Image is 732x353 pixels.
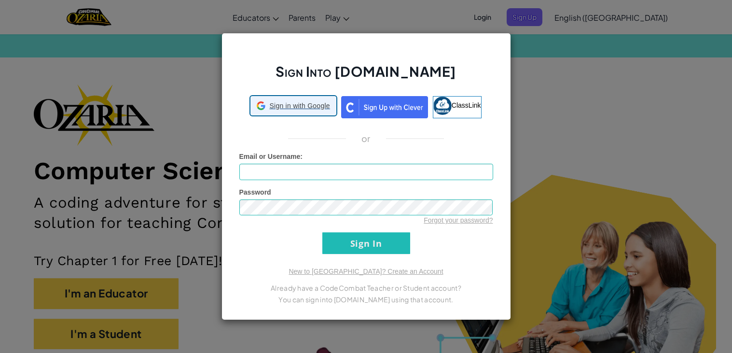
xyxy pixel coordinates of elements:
span: Email or Username [239,153,301,160]
p: Already have a CodeCombat Teacher or Student account? [239,282,493,294]
a: New to [GEOGRAPHIC_DATA]? Create an Account [289,268,443,275]
img: classlink-logo-small.png [433,97,452,115]
label: : [239,152,303,161]
h2: Sign Into [DOMAIN_NAME] [239,62,493,90]
span: Sign in with Google [269,101,330,111]
p: You can sign into [DOMAIN_NAME] using that account. [239,294,493,305]
div: Sign in with Google [250,96,336,115]
p: or [361,133,371,144]
a: Forgot your password? [424,216,493,224]
span: Password [239,188,271,196]
span: ClassLink [452,101,481,109]
img: clever_sso_button@2x.png [341,96,428,118]
a: Sign in with Google [250,96,336,118]
input: Sign In [322,232,410,254]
